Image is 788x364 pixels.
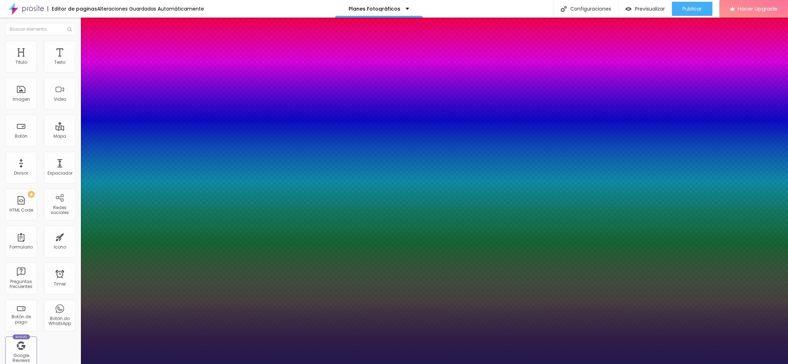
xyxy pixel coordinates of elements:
div: Preguntas frecuentes [7,279,35,289]
input: Buscar elemento [5,23,76,36]
div: Redes sociales [46,205,74,215]
button: Previsualizar [618,2,672,16]
div: Nuevo [13,334,30,339]
div: Editor de paginas [47,6,97,11]
p: Planes Fotográficos [349,6,400,11]
div: Formulario [9,245,33,250]
img: Icone [68,27,72,31]
div: HTML Code [9,208,33,213]
div: Imagen [13,97,30,102]
div: Divisor [14,171,28,176]
div: Texto [54,60,65,65]
img: view-1.svg [625,6,631,12]
button: Publicar [672,2,712,16]
div: Espaciador [47,171,72,176]
div: Video [54,97,66,102]
div: Titulo [15,60,27,65]
div: Alteraciones Guardadas Automáticamente [97,6,204,11]
div: Icono [54,245,66,250]
span: Hacer Upgrade [738,6,777,12]
div: Google Reviews [7,353,35,363]
div: Botón do WhatsApp [46,316,74,326]
span: Previsualizar [635,6,665,12]
span: Publicar [682,6,702,12]
div: Timer [54,282,66,287]
div: Botón de pago [7,314,35,325]
div: Mapa [53,134,66,139]
img: Icone [561,6,567,12]
div: Botón [15,134,27,139]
